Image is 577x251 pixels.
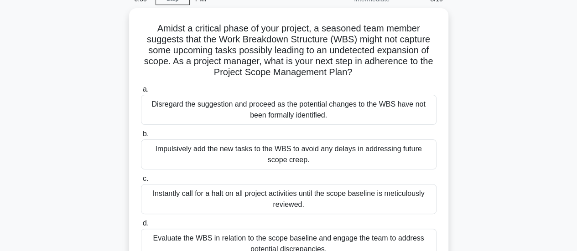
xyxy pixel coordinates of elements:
[143,130,149,138] span: b.
[143,85,149,93] span: a.
[140,23,437,78] h5: Amidst a critical phase of your project, a seasoned team member suggests that the Work Breakdown ...
[141,184,437,214] div: Instantly call for a halt on all project activities until the scope baseline is meticulously revi...
[143,174,148,182] span: c.
[141,139,437,169] div: Impulsively add the new tasks to the WBS to avoid any delays in addressing future scope creep.
[141,95,437,125] div: Disregard the suggestion and proceed as the potential changes to the WBS have not been formally i...
[143,219,149,227] span: d.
